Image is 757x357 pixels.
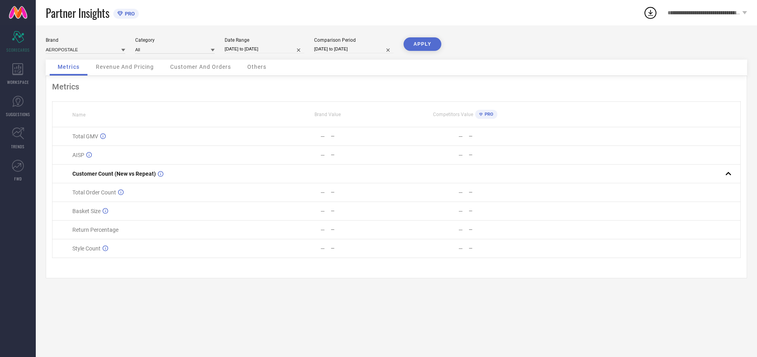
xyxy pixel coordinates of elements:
div: Metrics [52,82,741,91]
span: SCORECARDS [6,47,30,53]
input: Select date range [225,45,304,53]
span: Style Count [72,245,101,252]
div: Open download list [643,6,658,20]
span: Total Order Count [72,189,116,196]
div: Brand [46,37,125,43]
div: — [320,245,325,252]
span: PRO [123,11,135,17]
span: Total GMV [72,133,98,140]
span: Competitors Value [433,112,473,117]
div: — [331,227,396,233]
div: — [320,189,325,196]
div: — [331,246,396,251]
div: — [469,152,534,158]
div: — [320,133,325,140]
span: Customer Count (New vs Repeat) [72,171,156,177]
div: — [469,134,534,139]
div: Category [135,37,215,43]
div: — [331,190,396,195]
div: — [458,208,463,214]
div: — [320,208,325,214]
span: AISP [72,152,84,158]
span: WORKSPACE [7,79,29,85]
span: Basket Size [72,208,101,214]
input: Select comparison period [314,45,394,53]
div: — [469,190,534,195]
div: — [320,227,325,233]
div: — [469,208,534,214]
span: Metrics [58,64,80,70]
span: PRO [483,112,493,117]
span: Revenue And Pricing [96,64,154,70]
div: — [458,227,463,233]
div: — [469,227,534,233]
div: — [458,245,463,252]
button: APPLY [404,37,441,51]
span: Return Percentage [72,227,118,233]
div: — [320,152,325,158]
div: — [331,134,396,139]
span: Brand Value [314,112,341,117]
div: — [458,152,463,158]
div: — [331,208,396,214]
span: Customer And Orders [170,64,231,70]
div: — [469,246,534,251]
span: SUGGESTIONS [6,111,30,117]
span: Partner Insights [46,5,109,21]
div: — [458,189,463,196]
div: — [458,133,463,140]
span: TRENDS [11,144,25,149]
div: Date Range [225,37,304,43]
span: Others [247,64,266,70]
span: FWD [14,176,22,182]
div: Comparison Period [314,37,394,43]
span: Name [72,112,85,118]
div: — [331,152,396,158]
